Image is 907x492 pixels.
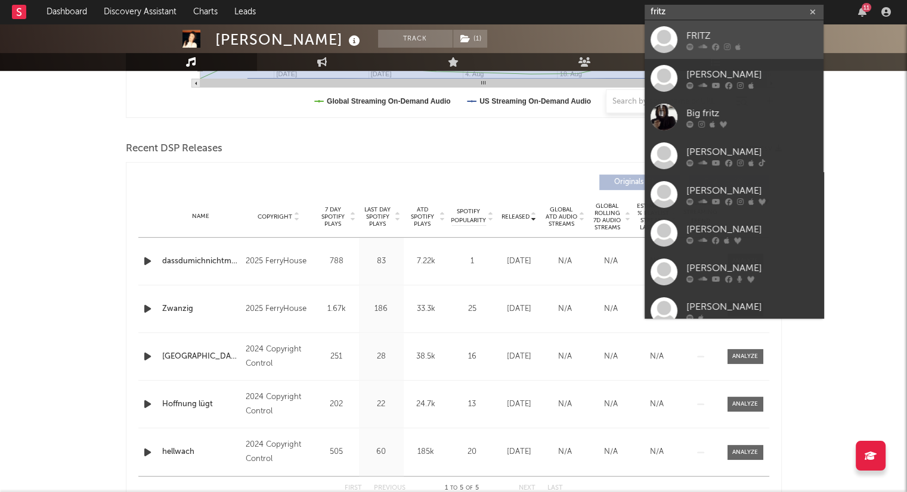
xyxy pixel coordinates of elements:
[246,254,311,269] div: 2025 FerryHouse
[451,351,493,363] div: 16
[645,136,824,175] a: [PERSON_NAME]
[606,97,732,107] input: Search by song name or URL
[545,398,585,410] div: N/A
[126,142,222,156] span: Recent DSP Releases
[453,30,487,48] button: (1)
[378,30,453,48] button: Track
[246,390,311,419] div: 2024 Copyright Control
[645,98,824,136] a: Big fritz
[450,485,457,491] span: to
[591,351,631,363] div: N/A
[362,398,401,410] div: 22
[451,207,486,225] span: Spotify Popularity
[499,398,539,410] div: [DATE]
[637,351,677,363] div: N/A
[502,213,530,220] span: Released
[545,446,585,458] div: N/A
[645,20,824,59] a: FRITZ
[545,351,585,363] div: N/A
[162,351,240,363] a: [GEOGRAPHIC_DATA]
[317,446,356,458] div: 505
[591,446,631,458] div: N/A
[451,256,493,267] div: 1
[686,222,818,236] div: [PERSON_NAME]
[258,213,292,220] span: Copyright
[645,214,824,253] a: [PERSON_NAME]
[547,485,563,491] button: Last
[162,446,240,458] a: hellwach
[362,206,394,228] span: Last Day Spotify Plays
[499,446,539,458] div: [DATE]
[451,446,493,458] div: 20
[645,59,824,98] a: [PERSON_NAME]
[317,206,349,228] span: 7 Day Spotify Plays
[545,256,585,267] div: N/A
[862,3,871,12] div: 11
[317,351,356,363] div: 251
[317,398,356,410] div: 202
[407,206,438,228] span: ATD Spotify Plays
[345,485,362,491] button: First
[162,212,240,221] div: Name
[499,256,539,267] div: [DATE]
[162,398,240,410] a: Hoffnung lügt
[407,446,445,458] div: 185k
[591,303,631,315] div: N/A
[645,253,824,291] a: [PERSON_NAME]
[451,303,493,315] div: 25
[362,351,401,363] div: 28
[519,485,535,491] button: Next
[499,351,539,363] div: [DATE]
[162,303,240,315] a: Zwanzig
[246,342,311,371] div: 2024 Copyright Control
[451,398,493,410] div: 13
[362,256,401,267] div: 83
[591,256,631,267] div: N/A
[637,398,677,410] div: N/A
[686,29,818,43] div: FRITZ
[686,106,818,120] div: Big fritz
[645,175,824,214] a: [PERSON_NAME]
[545,206,578,228] span: Global ATD Audio Streams
[591,398,631,410] div: N/A
[453,30,488,48] span: ( 1 )
[686,145,818,159] div: [PERSON_NAME]
[499,303,539,315] div: [DATE]
[607,179,662,186] span: Originals ( 5 )
[645,5,824,20] input: Search for artists
[246,302,311,316] div: 2025 FerryHouse
[686,300,818,314] div: [PERSON_NAME]
[246,438,311,466] div: 2024 Copyright Control
[362,303,401,315] div: 186
[407,398,445,410] div: 24.7k
[686,183,818,198] div: [PERSON_NAME]
[407,351,445,363] div: 38.5k
[686,67,818,82] div: [PERSON_NAME]
[545,303,585,315] div: N/A
[407,256,445,267] div: 7.22k
[317,256,356,267] div: 788
[637,446,677,458] div: N/A
[215,30,363,49] div: [PERSON_NAME]
[374,485,405,491] button: Previous
[599,175,680,190] button: Originals(5)
[645,291,824,330] a: [PERSON_NAME]
[162,256,240,267] a: dassdumichnichtmehrwillst
[407,303,445,315] div: 33.3k
[362,446,401,458] div: 60
[317,303,356,315] div: 1.67k
[637,303,677,315] div: <5%
[637,256,677,267] div: N/A
[637,203,670,231] span: Estimated % Playlist Streams Last Day
[591,203,624,231] span: Global Rolling 7D Audio Streams
[858,7,866,17] button: 11
[686,261,818,275] div: [PERSON_NAME]
[466,485,473,491] span: of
